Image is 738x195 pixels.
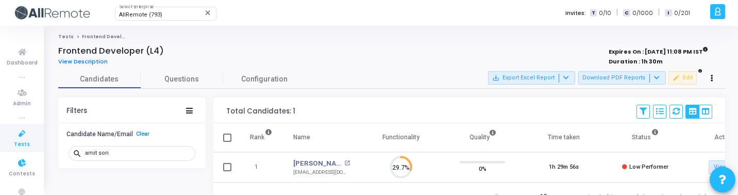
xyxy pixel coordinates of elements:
div: Name [293,132,310,143]
h6: Candidate Name/Email [66,131,133,138]
span: View Description [58,57,108,66]
img: logo [13,3,90,23]
a: Tests [58,34,74,40]
mat-icon: open_in_new [344,160,350,166]
span: 0% [479,164,487,174]
div: Time taken [548,132,580,143]
span: C [623,9,630,17]
mat-icon: save_alt [492,74,499,82]
h4: Frontend Developer (L4) [58,46,164,56]
span: 0/10 [599,9,611,18]
th: Quality [442,123,523,152]
div: Total Candidates: 1 [226,107,295,116]
span: | [658,7,660,18]
mat-icon: Clear [204,9,212,17]
span: AllRemote (793) [119,11,162,18]
td: 1 [239,152,283,183]
span: 0/1000 [632,9,653,18]
span: Admin [13,100,31,108]
button: Candidate Name/EmailClear [58,126,206,142]
button: Export Excel Report [488,71,575,85]
span: Low Performer [629,164,668,170]
span: Frontend Developer (L4) [82,34,145,40]
span: Tests [14,140,30,149]
strong: Duration : 1h 30m [609,57,663,66]
strong: Expires On : [DATE] 11:08 PM IST [609,45,708,56]
span: Dashboard [7,59,38,68]
mat-icon: edit [673,74,680,82]
span: Candidates [58,74,141,85]
a: View Description [58,58,115,65]
a: Clear [136,131,149,137]
span: Contests [9,170,35,178]
span: Configuration [241,74,288,85]
span: Questions [141,74,223,85]
span: I [665,9,672,17]
div: 1h 29m 56s [549,163,579,172]
input: Search... [85,150,191,156]
th: Functionality [360,123,442,152]
th: Rank [239,123,283,152]
nav: breadcrumb [58,34,725,40]
th: Status [605,123,686,152]
span: T [590,9,597,17]
div: Filters [66,107,87,115]
div: View Options [685,105,712,119]
a: [PERSON_NAME] [293,158,342,169]
mat-icon: search [73,149,85,158]
label: Invites: [565,9,586,18]
button: Download PDF Reports [578,71,666,85]
span: | [616,7,618,18]
span: 0/201 [674,9,690,18]
div: [EMAIL_ADDRESS][DOMAIN_NAME] [293,169,350,176]
button: Edit [668,71,697,85]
